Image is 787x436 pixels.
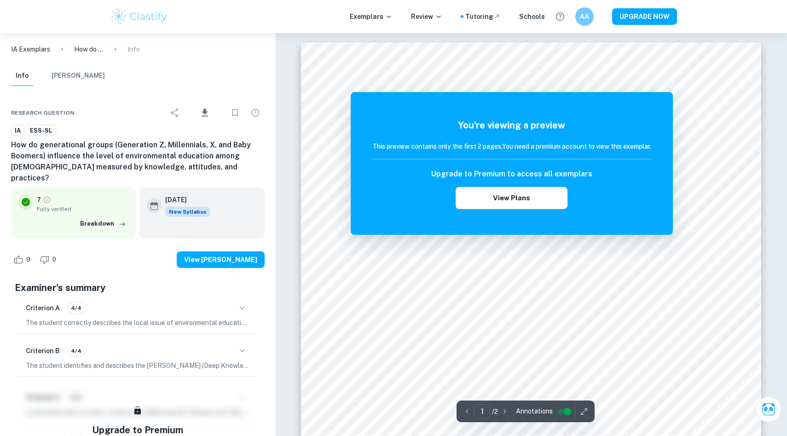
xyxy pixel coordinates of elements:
[11,66,33,86] button: Info
[756,396,781,422] button: Ask Clai
[68,304,85,312] span: 4/4
[37,195,41,205] p: 7
[166,104,184,122] div: Share
[26,125,56,136] a: ESS-SL
[575,7,594,26] button: AA
[110,7,168,26] img: Clastify logo
[21,255,35,264] span: 9
[43,196,51,204] a: Grade fully verified
[165,195,203,205] h6: [DATE]
[68,347,85,355] span: 4/4
[186,101,224,125] div: Download
[74,44,104,54] p: How do generational groups (Generation Z, Millennials, X, and Baby Boomers) influence the level o...
[11,252,35,267] div: Like
[456,187,567,209] button: View Plans
[372,141,651,151] h6: This preview contains only the first 2 pages. You need a premium account to view this exemplar.
[246,104,265,122] div: Report issue
[26,303,60,313] h6: Criterion A
[12,126,24,135] span: IA
[372,118,651,132] h5: You're viewing a preview
[519,12,545,22] a: Schools
[165,207,210,217] span: New Syllabus
[37,252,61,267] div: Dislike
[26,318,250,328] p: The student correctly describes the local issue of environmental education in [GEOGRAPHIC_DATA], ...
[78,217,128,231] button: Breakdown
[492,407,498,417] p: / 2
[27,126,56,135] span: ESS-SL
[177,251,265,268] button: View [PERSON_NAME]
[11,140,265,184] h6: How do generational groups (Generation Z, Millennials, X, and Baby Boomers) influence the level o...
[15,281,261,295] h5: Examiner's summary
[431,169,592,180] h6: Upgrade to Premium to access all exemplars
[37,205,128,213] span: Fully verified
[26,346,60,356] h6: Criterion B
[552,9,568,24] button: Help and Feedback
[165,207,210,217] div: Starting from the May 2026 session, the ESS IA requirements have changed. We created this exempla...
[612,8,677,25] button: UPGRADE NOW
[47,255,61,264] span: 0
[11,109,75,117] span: Research question
[579,12,590,22] h6: AA
[26,360,250,371] p: The student identifies and describes the [PERSON_NAME] (Deep Knowledge) model as a strategy aimed...
[11,44,50,54] a: IA Exemplars
[127,44,140,54] p: Info
[411,12,442,22] p: Review
[52,66,105,86] button: [PERSON_NAME]
[226,104,244,122] div: Bookmark
[11,125,24,136] a: IA
[465,12,501,22] a: Tutoring
[516,407,553,416] span: Annotations
[350,12,393,22] p: Exemplars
